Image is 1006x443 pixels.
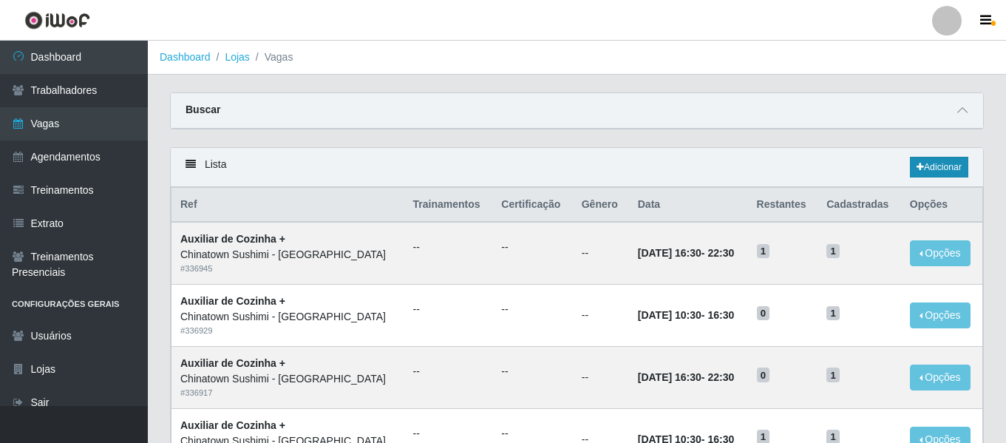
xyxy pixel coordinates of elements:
[171,148,983,187] div: Lista
[413,240,484,255] ul: --
[180,325,395,337] div: # 336929
[910,302,971,328] button: Opções
[501,426,563,442] ul: --
[707,309,734,321] time: 16:30
[818,188,901,223] th: Cadastradas
[638,371,701,383] time: [DATE] 16:30
[826,306,840,321] span: 1
[757,306,770,321] span: 0
[171,188,404,223] th: Ref
[707,247,734,259] time: 22:30
[573,222,629,284] td: --
[573,285,629,347] td: --
[826,244,840,259] span: 1
[180,309,395,325] div: Chinatown Sushimi - [GEOGRAPHIC_DATA]
[186,104,220,115] strong: Buscar
[501,364,563,379] ul: --
[501,302,563,317] ul: --
[757,244,770,259] span: 1
[910,365,971,390] button: Opções
[573,188,629,223] th: Gênero
[638,309,734,321] strong: -
[225,51,249,63] a: Lojas
[413,426,484,442] ul: --
[180,387,395,399] div: # 336917
[638,309,701,321] time: [DATE] 10:30
[180,419,285,431] strong: Auxiliar de Cozinha +
[180,263,395,275] div: # 336945
[404,188,493,223] th: Trainamentos
[413,364,484,379] ul: --
[707,371,734,383] time: 22:30
[638,247,734,259] strong: -
[160,51,211,63] a: Dashboard
[748,188,818,223] th: Restantes
[638,247,701,259] time: [DATE] 16:30
[501,240,563,255] ul: --
[180,233,285,245] strong: Auxiliar de Cozinha +
[180,371,395,387] div: Chinatown Sushimi - [GEOGRAPHIC_DATA]
[180,247,395,263] div: Chinatown Sushimi - [GEOGRAPHIC_DATA]
[826,368,840,382] span: 1
[910,240,971,266] button: Opções
[901,188,983,223] th: Opções
[180,357,285,369] strong: Auxiliar de Cozinha +
[250,50,293,65] li: Vagas
[629,188,748,223] th: Data
[413,302,484,317] ul: --
[492,188,572,223] th: Certificação
[180,295,285,307] strong: Auxiliar de Cozinha +
[910,157,968,177] a: Adicionar
[24,11,90,30] img: CoreUI Logo
[638,371,734,383] strong: -
[148,41,1006,75] nav: breadcrumb
[757,368,770,382] span: 0
[573,346,629,408] td: --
